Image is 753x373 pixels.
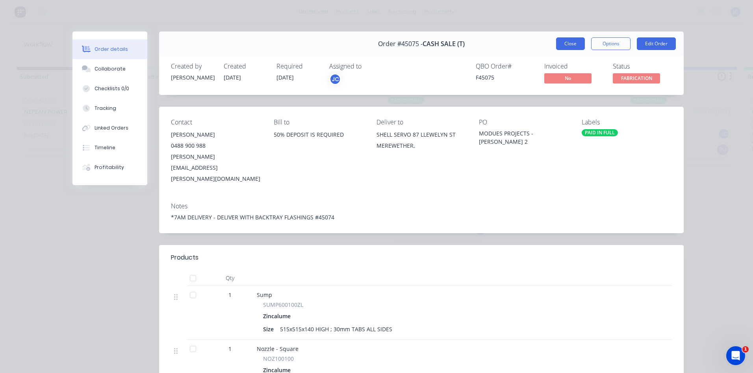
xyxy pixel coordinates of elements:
div: Created by [171,63,214,70]
div: Deliver to [376,119,467,126]
button: Close [556,37,585,50]
div: Assigned to [329,63,408,70]
div: Zincalume [263,310,294,322]
span: Nozzle - Square [257,345,299,353]
div: PAID IN FULL [582,129,618,136]
button: Profitability [72,158,147,177]
div: Linked Orders [95,124,128,132]
div: Required [276,63,320,70]
div: Created [224,63,267,70]
iframe: Intercom live chat [726,346,745,365]
span: [DATE] [276,74,294,81]
div: PO [479,119,569,126]
div: 50% DEPOSIT IS REQUIRED [274,129,364,140]
div: Notes [171,202,672,210]
div: SHELL SERVO 87 LLEWELYN ST [376,129,467,140]
button: Options [591,37,631,50]
span: NOZ100100 [263,354,294,363]
button: Linked Orders [72,118,147,138]
div: Labels [582,119,672,126]
div: Invoiced [544,63,603,70]
div: MEREWETHER, [376,140,467,151]
span: 1 [228,291,232,299]
button: Order details [72,39,147,59]
span: 1 [228,345,232,353]
span: CASH SALE (T) [423,40,465,48]
button: Collaborate [72,59,147,79]
div: F45075 [476,73,535,82]
div: 0488 900 988 [171,140,261,151]
div: Profitability [95,164,124,171]
div: Status [613,63,672,70]
div: SHELL SERVO 87 LLEWELYN STMEREWETHER, [376,129,467,154]
div: Timeline [95,144,115,151]
div: Size [263,323,277,335]
span: No [544,73,592,83]
span: SUMP600100ZL [263,301,303,309]
div: *7AM DELIVERY - DELIVER WITH BACKTRAY FLASHINGS #45074 [171,213,672,221]
div: Tracking [95,105,116,112]
div: 50% DEPOSIT IS REQUIRED [274,129,364,154]
div: [PERSON_NAME] [171,73,214,82]
div: Collaborate [95,65,126,72]
span: FABRICATION [613,73,660,83]
span: 1 [742,346,749,353]
div: [PERSON_NAME][EMAIL_ADDRESS][PERSON_NAME][DOMAIN_NAME] [171,151,261,184]
button: Tracking [72,98,147,118]
button: Checklists 0/0 [72,79,147,98]
button: Edit Order [637,37,676,50]
div: Contact [171,119,261,126]
button: JC [329,73,341,85]
div: MODUES PROJECTS - [PERSON_NAME] 2 [479,129,569,146]
span: Order #45075 - [378,40,423,48]
span: [DATE] [224,74,241,81]
div: Qty [206,270,254,286]
div: Order details [95,46,128,53]
button: FABRICATION [613,73,660,85]
span: Sump [257,291,272,299]
div: Checklists 0/0 [95,85,129,92]
div: [PERSON_NAME]0488 900 988[PERSON_NAME][EMAIL_ADDRESS][PERSON_NAME][DOMAIN_NAME] [171,129,261,184]
div: Products [171,253,198,262]
div: 515x515x140 HIGH ; 30mm TABS ALL SIDES [277,323,395,335]
div: QBO Order # [476,63,535,70]
div: [PERSON_NAME] [171,129,261,140]
button: Timeline [72,138,147,158]
div: Bill to [274,119,364,126]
